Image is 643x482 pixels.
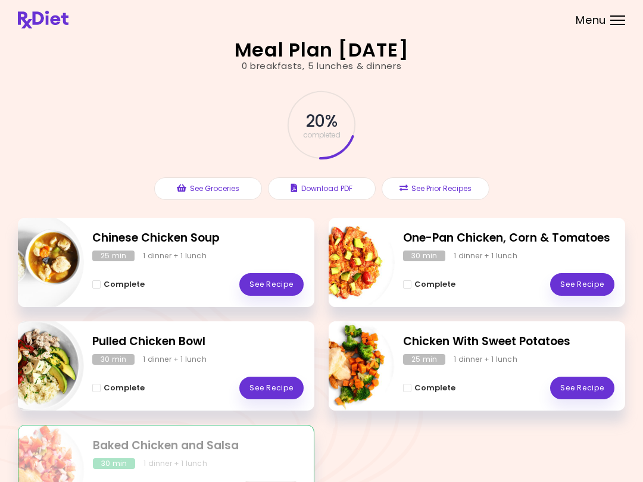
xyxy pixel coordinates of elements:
span: completed [303,132,341,139]
span: Complete [414,383,455,393]
div: 1 dinner + 1 lunch [454,354,517,365]
h2: Meal Plan [DATE] [235,40,409,60]
h2: One-Pan Chicken, Corn & Tomatoes [403,230,614,247]
img: RxDiet [18,11,68,29]
h2: Chinese Chicken Soup [92,230,304,247]
img: Info - Chicken With Sweet Potatoes [296,317,395,415]
a: See Recipe - Chinese Chicken Soup [239,273,304,296]
a: See Recipe - Chicken With Sweet Potatoes [550,377,614,399]
div: 1 dinner + 1 lunch [143,354,207,365]
button: Complete - Chicken With Sweet Potatoes [403,381,455,395]
div: 0 breakfasts , 5 lunches & dinners [242,60,402,73]
h2: Pulled Chicken Bowl [92,333,304,350]
a: See Recipe - One-Pan Chicken, Corn & Tomatoes [550,273,614,296]
button: See Groceries [154,177,262,200]
div: 25 min [92,251,135,261]
span: Complete [414,280,455,289]
div: 1 dinner + 1 lunch [143,458,207,469]
div: 30 min [92,354,135,365]
button: Download PDF [268,177,376,200]
button: Complete - One-Pan Chicken, Corn & Tomatoes [403,277,455,292]
button: Complete - Chinese Chicken Soup [92,277,145,292]
h2: Baked Chicken and Salsa [93,437,303,455]
button: See Prior Recipes [382,177,489,200]
div: 1 dinner + 1 lunch [143,251,207,261]
span: Complete [104,383,145,393]
img: Info - One-Pan Chicken, Corn & Tomatoes [296,213,395,312]
div: 25 min [403,354,445,365]
span: Menu [576,15,606,26]
span: Complete [104,280,145,289]
div: 30 min [403,251,445,261]
a: See Recipe - Pulled Chicken Bowl [239,377,304,399]
h2: Chicken With Sweet Potatoes [403,333,614,350]
div: 30 min [93,458,135,469]
div: 1 dinner + 1 lunch [454,251,517,261]
button: Complete - Pulled Chicken Bowl [92,381,145,395]
span: 20 % [306,111,336,132]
